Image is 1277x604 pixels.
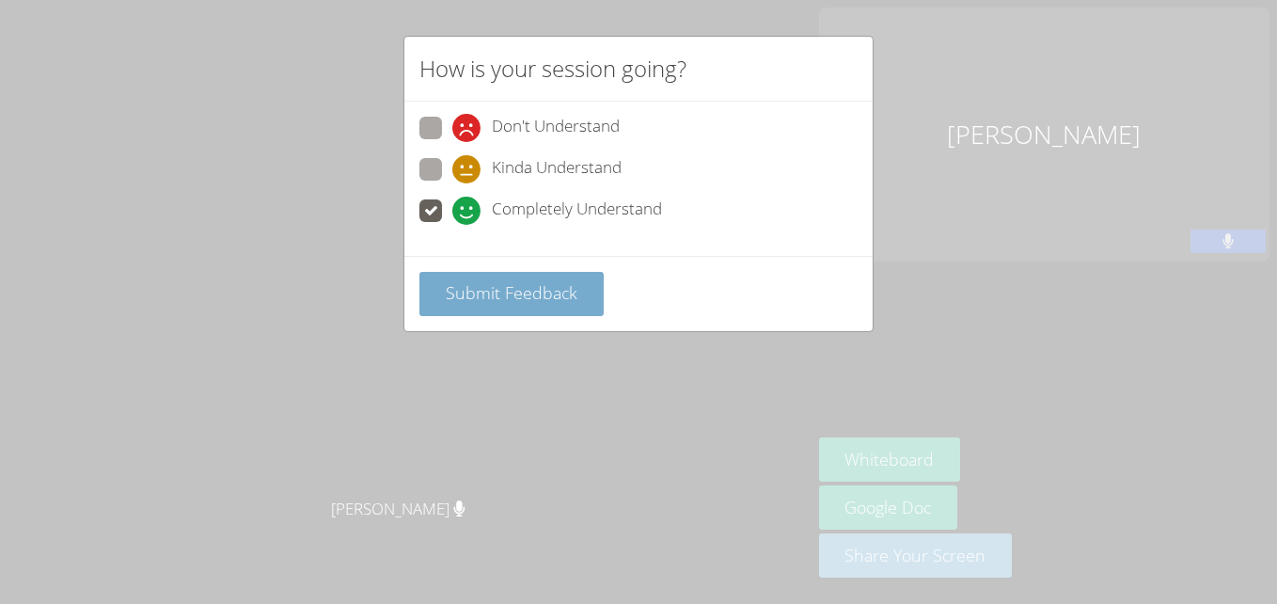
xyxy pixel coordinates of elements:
[419,52,686,86] h2: How is your session going?
[492,197,662,225] span: Completely Understand
[446,281,577,304] span: Submit Feedback
[419,272,604,316] button: Submit Feedback
[492,114,620,142] span: Don't Understand
[492,155,622,183] span: Kinda Understand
